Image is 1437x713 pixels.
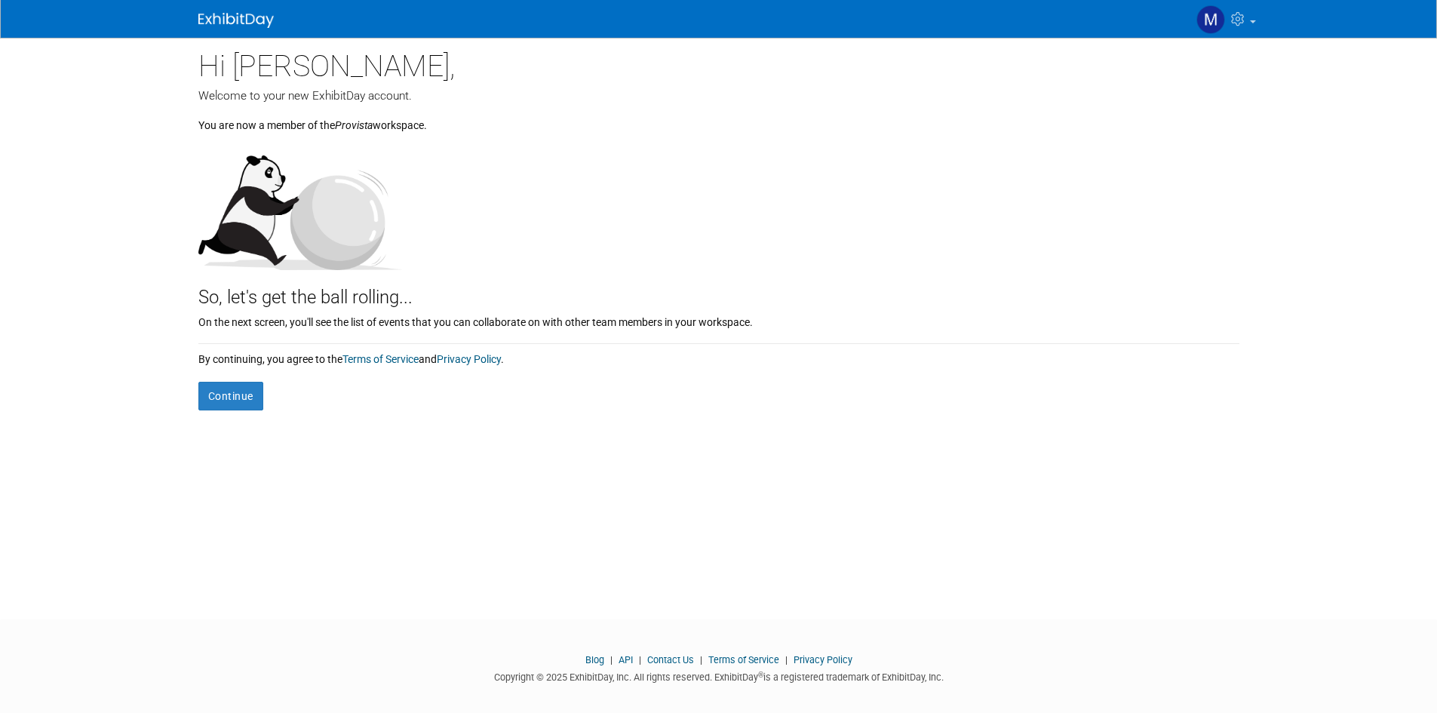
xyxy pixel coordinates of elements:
[335,119,373,131] i: Provista
[1196,5,1225,34] img: Mitchell Bowman
[781,654,791,665] span: |
[708,654,779,665] a: Terms of Service
[198,270,1239,311] div: So, let's get the ball rolling...
[647,654,694,665] a: Contact Us
[342,353,419,365] a: Terms of Service
[437,353,501,365] a: Privacy Policy
[198,140,402,270] img: Let's get the ball rolling
[198,104,1239,133] div: You are now a member of the workspace.
[758,671,763,679] sup: ®
[198,88,1239,104] div: Welcome to your new ExhibitDay account.
[198,311,1239,330] div: On the next screen, you'll see the list of events that you can collaborate on with other team mem...
[606,654,616,665] span: |
[794,654,852,665] a: Privacy Policy
[198,38,1239,88] div: Hi [PERSON_NAME],
[198,13,274,28] img: ExhibitDay
[696,654,706,665] span: |
[619,654,633,665] a: API
[635,654,645,665] span: |
[198,382,263,410] button: Continue
[198,344,1239,367] div: By continuing, you agree to the and .
[585,654,604,665] a: Blog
